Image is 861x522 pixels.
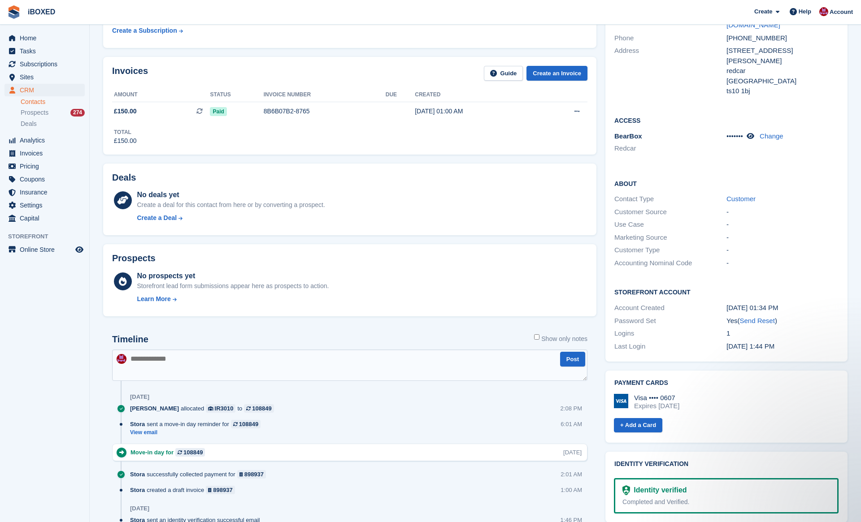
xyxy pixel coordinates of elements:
div: Customer Source [614,207,726,217]
a: menu [4,243,85,256]
h2: Timeline [112,334,148,345]
div: 898937 [244,470,264,479]
span: Home [20,32,74,44]
h2: Deals [112,173,136,183]
label: Show only notes [534,334,587,344]
span: Online Store [20,243,74,256]
h2: About [614,179,839,188]
span: Insurance [20,186,74,198]
a: menu [4,84,85,96]
span: Capital [20,212,74,224]
img: Visa Logo [614,394,628,408]
th: Status [210,88,263,102]
a: iBOXED [24,4,59,19]
div: - [726,233,839,243]
div: [DATE] 01:34 PM [726,303,839,313]
a: menu [4,58,85,70]
div: 1 [726,328,839,339]
span: Deals [21,120,37,128]
span: Prospects [21,108,48,117]
span: CRM [20,84,74,96]
a: 898937 [237,470,266,479]
a: Create a Subscription [112,22,183,39]
div: [DATE] [563,448,582,457]
a: menu [4,212,85,224]
a: 108849 [231,420,261,428]
div: Marketing Source [614,233,726,243]
button: Post [560,352,585,367]
h2: Prospects [112,253,156,263]
a: 108849 [175,448,205,457]
div: Password Set [614,316,726,326]
div: Address [614,46,726,96]
a: Preview store [74,244,85,255]
div: Storefront lead form submissions appear here as prospects to action. [137,281,329,291]
img: stora-icon-8386f47178a22dfd0bd8f6a31ec36ba5ce8667c1dd55bd0f319d3a0aa187defe.svg [7,5,21,19]
div: Completed and Verified. [622,497,830,507]
div: No prospects yet [137,271,329,281]
div: 108849 [183,448,203,457]
span: Settings [20,199,74,211]
span: Help [799,7,811,16]
span: £150.00 [114,107,137,116]
div: sent a move-in day reminder for [130,420,265,428]
div: 6:01 AM [561,420,582,428]
div: Use Case [614,220,726,230]
img: Identity Verification Ready [622,485,630,495]
a: menu [4,186,85,198]
span: Tasks [20,45,74,57]
a: Change [760,132,783,140]
span: Account [830,8,853,17]
a: Customer [726,195,756,203]
div: IR3010 [215,404,234,413]
a: Prospects 274 [21,108,85,117]
div: No deals yet [137,190,325,200]
li: Redcar [614,143,726,154]
span: Stora [130,420,145,428]
span: Analytics [20,134,74,147]
span: ( ) [737,317,777,324]
img: Amanda Forder [819,7,828,16]
img: Amanda Forder [117,354,126,364]
div: Identity verified [630,485,687,496]
div: - [726,245,839,255]
a: View email [130,429,265,436]
h2: Invoices [112,66,148,81]
div: Accounting Nominal Code [614,258,726,268]
a: menu [4,147,85,160]
a: menu [4,134,85,147]
h2: Identity verification [614,461,839,468]
span: ••••••• [726,132,743,140]
h2: Access [614,116,839,125]
div: - [726,220,839,230]
div: - [726,207,839,217]
a: menu [4,173,85,186]
span: Coupons [20,173,74,186]
div: Create a Deal [137,213,177,223]
a: + Add a Card [614,418,662,433]
div: Logins [614,328,726,339]
h2: Payment cards [614,380,839,387]
th: Due [386,88,415,102]
span: Invoices [20,147,74,160]
div: 108849 [239,420,258,428]
div: £150.00 [114,136,137,146]
input: Show only notes [534,334,539,340]
div: 2:08 PM [561,404,582,413]
div: created a draft invoice [130,486,239,494]
div: Account Created [614,303,726,313]
div: redcar [726,66,839,76]
span: Stora [130,470,145,479]
div: Learn More [137,294,170,304]
div: 108849 [252,404,271,413]
div: successfully collected payment for [130,470,270,479]
a: menu [4,45,85,57]
span: Stora [130,486,145,494]
a: Guide [484,66,523,81]
span: Sites [20,71,74,83]
a: Learn More [137,294,329,304]
div: Last Login [614,341,726,352]
span: Paid [210,107,226,116]
div: 2:01 AM [561,470,582,479]
a: 898937 [206,486,235,494]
